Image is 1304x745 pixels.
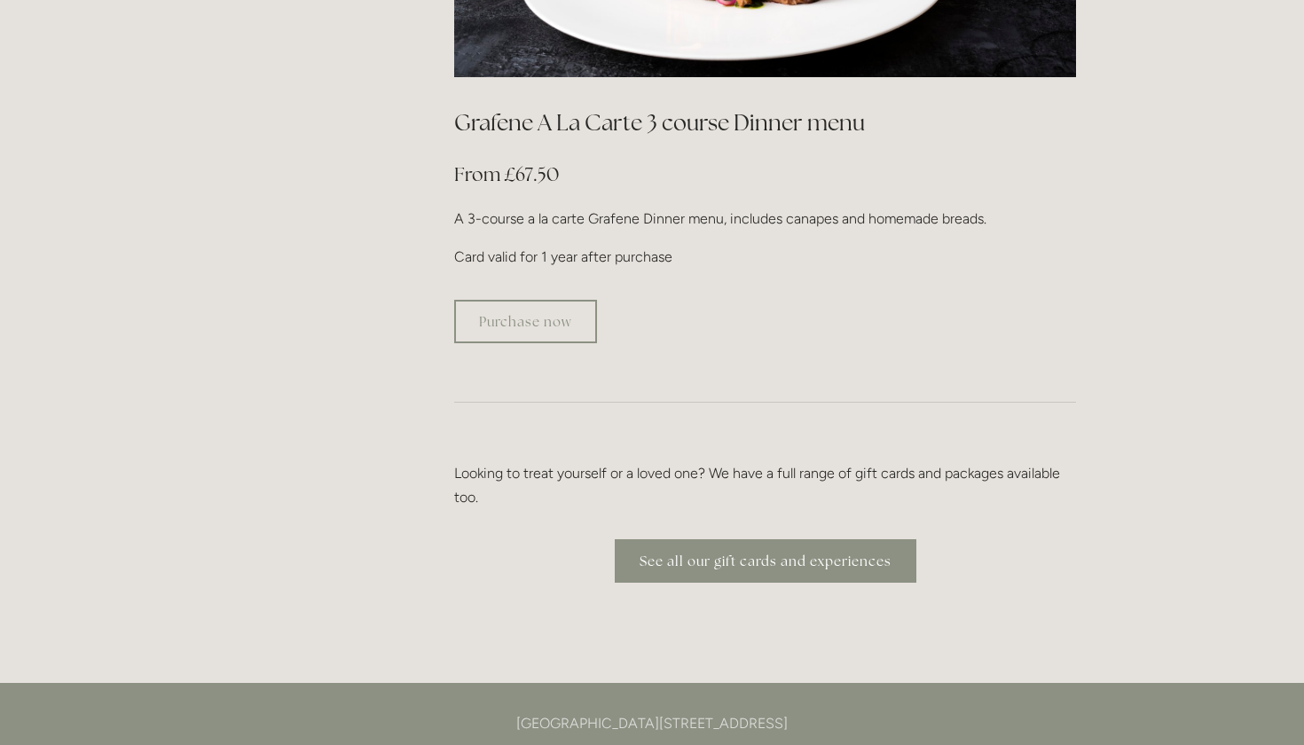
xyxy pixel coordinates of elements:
a: See all our gift cards and experiences [615,539,916,583]
p: Looking to treat yourself or a loved one? We have a full range of gift cards and packages availab... [454,461,1076,509]
p: Card valid for 1 year after purchase [454,245,1076,269]
h2: Grafene A La Carte 3 course Dinner menu [454,107,1076,138]
a: Purchase now [454,300,597,343]
h3: From £67.50 [454,157,1076,192]
p: [GEOGRAPHIC_DATA][STREET_ADDRESS] [228,711,1076,735]
p: A 3-course a la carte Grafene Dinner menu, includes canapes and homemade breads. [454,207,1076,231]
